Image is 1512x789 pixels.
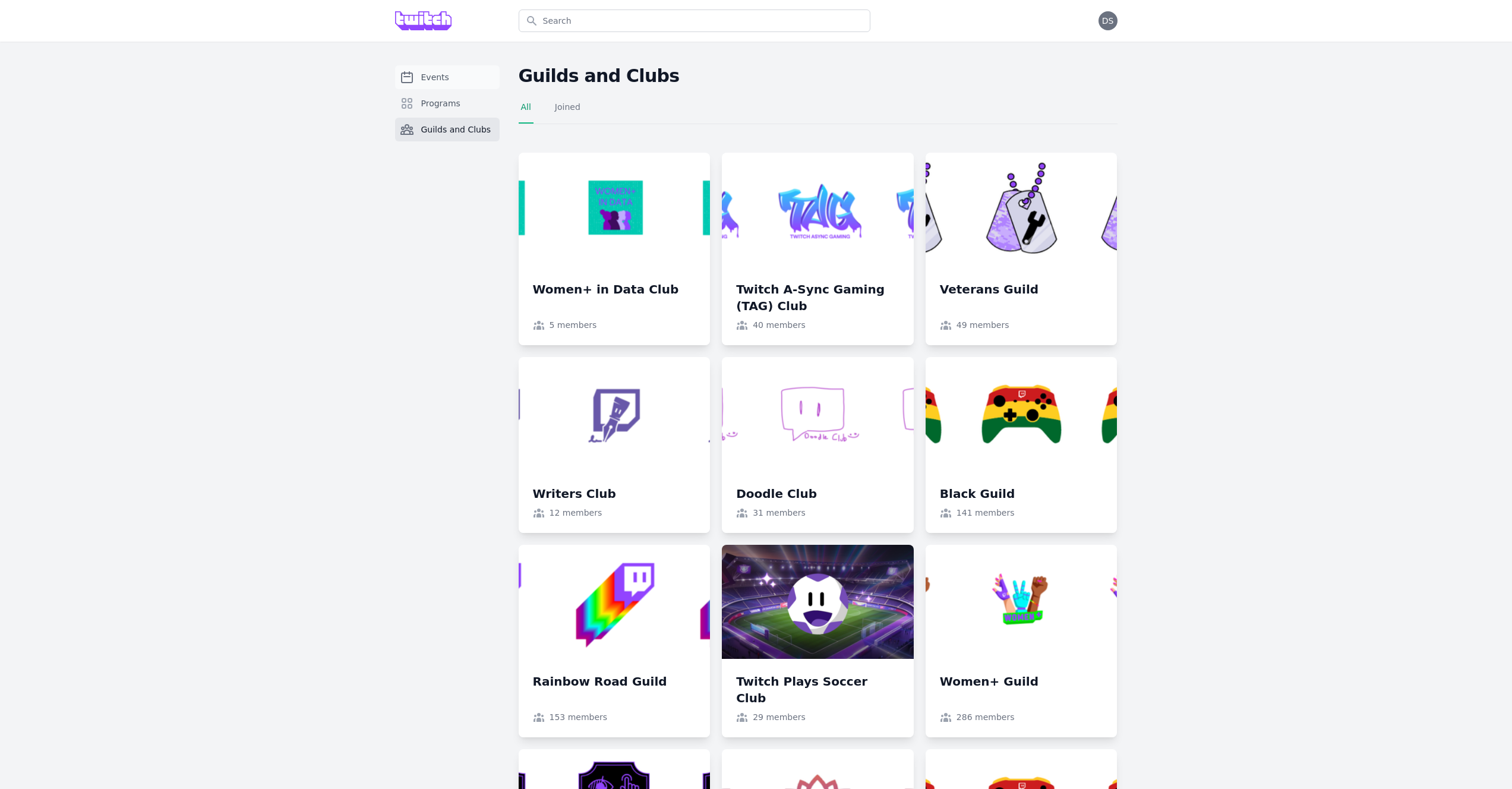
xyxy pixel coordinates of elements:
[553,101,583,124] a: Joined
[421,71,449,83] span: Events
[395,11,452,30] img: Grove
[395,65,500,160] nav: Sidebar
[519,65,1118,87] h2: Guilds and Clubs
[519,101,534,124] a: All
[395,65,500,89] a: Events
[395,91,500,115] a: Programs
[421,124,491,135] span: Guilds and Clubs
[395,118,500,141] a: Guilds and Clubs
[519,10,870,32] input: Search
[1102,17,1114,25] span: DS
[1099,11,1118,30] button: DS
[421,97,460,109] span: Programs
